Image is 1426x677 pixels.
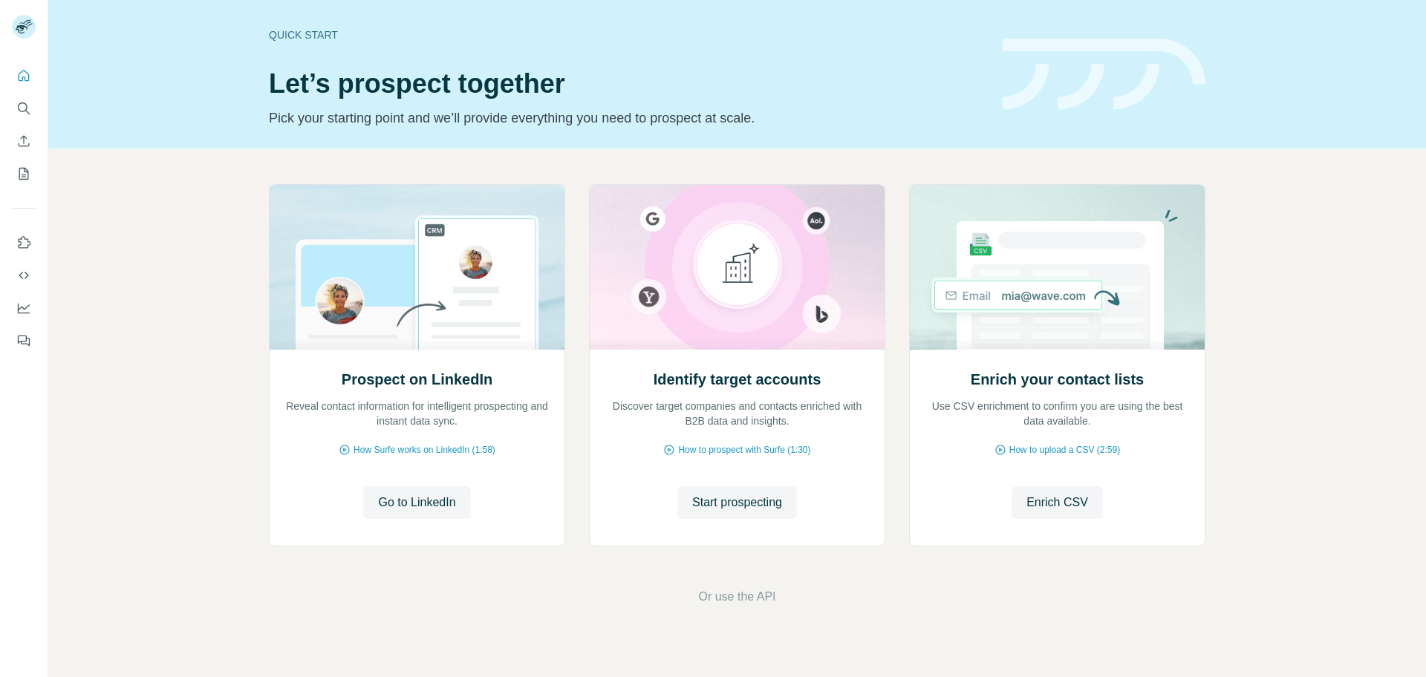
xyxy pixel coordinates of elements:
[1009,443,1120,457] span: How to upload a CSV (2:59)
[12,128,36,154] button: Enrich CSV
[654,369,821,390] h2: Identify target accounts
[269,69,985,99] h1: Let’s prospect together
[692,494,782,511] span: Start prospecting
[925,399,1190,428] p: Use CSV enrichment to confirm you are using the best data available.
[12,95,36,122] button: Search
[1012,486,1103,519] button: Enrich CSV
[12,229,36,256] button: Use Surfe on LinkedIn
[12,327,36,354] button: Feedback
[363,486,470,519] button: Go to LinkedIn
[909,185,1205,350] img: Enrich your contact lists
[698,588,775,606] button: Or use the API
[1003,39,1205,111] img: banner
[378,494,455,511] span: Go to LinkedIn
[1026,494,1088,511] span: Enrich CSV
[354,443,495,457] span: How Surfe works on LinkedIn (1:58)
[12,160,36,187] button: My lists
[12,295,36,321] button: Dashboard
[269,185,565,350] img: Prospect on LinkedIn
[269,27,985,42] div: Quick start
[342,369,492,390] h2: Prospect on LinkedIn
[284,399,550,428] p: Reveal contact information for intelligent prospecting and instant data sync.
[12,262,36,289] button: Use Surfe API
[589,185,885,350] img: Identify target accounts
[269,108,985,128] p: Pick your starting point and we’ll provide everything you need to prospect at scale.
[12,62,36,89] button: Quick start
[678,443,810,457] span: How to prospect with Surfe (1:30)
[677,486,797,519] button: Start prospecting
[971,369,1144,390] h2: Enrich your contact lists
[605,399,870,428] p: Discover target companies and contacts enriched with B2B data and insights.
